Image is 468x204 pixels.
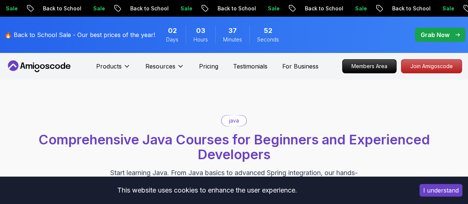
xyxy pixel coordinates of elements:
[199,62,218,71] a: Pricing
[96,62,131,77] button: Products
[168,26,177,36] span: 2 Days
[145,62,184,77] button: Resources
[299,5,349,12] p: Back to School
[421,30,450,39] p: Grab Now
[96,62,122,71] p: Products
[386,5,436,12] p: Back to School
[145,62,175,71] p: Resources
[264,26,272,36] span: 52 Seconds
[420,184,462,197] button: Accept cookies
[257,36,279,43] span: Seconds
[342,59,397,73] a: Members Area
[228,26,237,36] span: 37 Minutes
[166,36,178,43] span: Days
[401,60,462,73] p: Join Amigoscode
[4,30,155,39] p: 🔥 Back to School Sale - Our best prices of the year!
[124,5,174,12] p: Back to School
[436,5,460,12] p: Sale
[401,59,462,73] a: Join Amigoscode
[262,5,285,12] p: Sale
[196,26,205,36] span: 3 Hours
[110,168,358,188] p: Start learning Java. From Java basics to advanced Spring integration, our hands-on courses help y...
[211,5,262,12] p: Back to School
[343,60,396,73] p: Members Area
[282,62,319,71] a: For Business
[87,5,111,12] p: Sale
[37,5,87,12] p: Back to School
[223,36,242,43] span: Minutes
[193,36,208,43] span: Hours
[38,131,430,163] span: Comprehensive Java Courses for Beginners and Experienced Developers
[233,62,267,71] a: Testimonials
[229,117,239,124] p: java
[174,5,198,12] p: Sale
[6,182,408,198] div: This website uses cookies to enhance the user experience.
[349,5,373,12] p: Sale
